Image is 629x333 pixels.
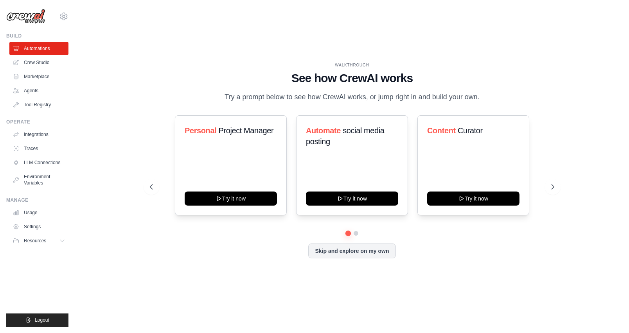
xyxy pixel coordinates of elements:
button: Resources [9,235,68,247]
span: Resources [24,238,46,244]
span: Automate [306,126,341,135]
span: Logout [35,317,49,323]
div: Operate [6,119,68,125]
a: Settings [9,220,68,233]
div: WALKTHROUGH [150,62,554,68]
button: Try it now [427,192,519,206]
button: Try it now [306,192,398,206]
a: Marketplace [9,70,68,83]
span: Personal [185,126,216,135]
div: Build [6,33,68,39]
a: Integrations [9,128,68,141]
span: social media posting [306,126,385,146]
a: Automations [9,42,68,55]
span: Project Manager [219,126,274,135]
p: Try a prompt below to see how CrewAI works, or jump right in and build your own. [221,91,483,103]
a: LLM Connections [9,156,68,169]
button: Skip and explore on my own [308,243,395,258]
a: Traces [9,142,68,155]
a: Environment Variables [9,170,68,189]
span: Curator [458,126,483,135]
h1: See how CrewAI works [150,71,554,85]
a: Tool Registry [9,98,68,111]
a: Crew Studio [9,56,68,69]
span: Content [427,126,456,135]
button: Logout [6,313,68,327]
img: Logo [6,9,45,24]
div: Manage [6,197,68,203]
a: Agents [9,84,68,97]
a: Usage [9,206,68,219]
button: Try it now [185,192,277,206]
